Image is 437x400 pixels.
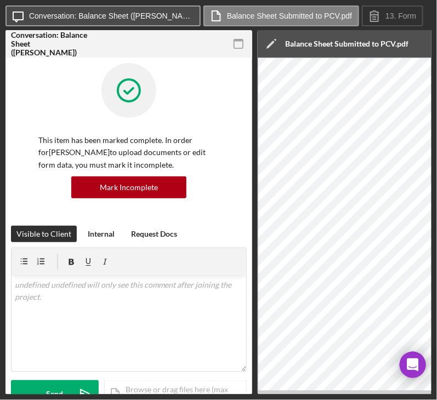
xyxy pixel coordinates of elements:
[11,226,77,242] button: Visible to Client
[11,31,88,57] div: Conversation: Balance Sheet ([PERSON_NAME])
[88,226,115,242] div: Internal
[285,39,408,48] div: Balance Sheet Submitted to PCV.pdf
[400,352,426,378] div: Open Intercom Messenger
[38,134,219,171] p: This item has been marked complete. In order for [PERSON_NAME] to upload documents or edit form d...
[71,176,186,198] button: Mark Incomplete
[385,12,416,20] label: 13. Form
[227,12,352,20] label: Balance Sheet Submitted to PCV.pdf
[131,226,177,242] div: Request Docs
[5,5,201,26] button: Conversation: Balance Sheet ([PERSON_NAME])
[203,5,359,26] button: Balance Sheet Submitted to PCV.pdf
[362,5,423,26] button: 13. Form
[126,226,183,242] button: Request Docs
[100,176,158,198] div: Mark Incomplete
[16,226,71,242] div: Visible to Client
[82,226,120,242] button: Internal
[29,12,194,20] label: Conversation: Balance Sheet ([PERSON_NAME])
